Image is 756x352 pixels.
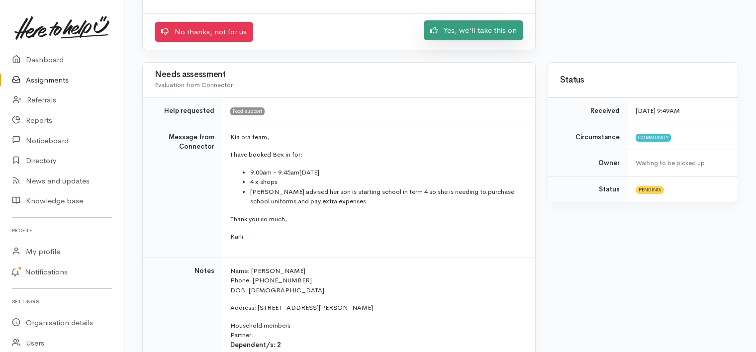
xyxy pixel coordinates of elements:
span: Food support [230,107,265,115]
p: Karli [230,232,523,242]
a: Yes, we'll take this on [424,20,523,41]
span: Dependent/s: 2 [230,341,281,349]
p: Name: [PERSON_NAME] Phone: [PHONE_NUMBER] DOB: [DEMOGRAPHIC_DATA] [230,266,523,295]
td: Owner [548,150,628,176]
p: Household members Partner: [230,321,523,350]
td: Received [548,98,628,124]
span: Community [636,134,671,142]
h6: Profile [12,224,112,237]
div: Waiting to be picked up [636,158,726,168]
p: I have booked Bex in for: [230,150,523,160]
td: Status [548,176,628,202]
li: [PERSON_NAME] advised her son is starting school in term 4 so she is needing to purchase school u... [250,187,523,206]
p: Thank you so much, [230,214,523,224]
td: Help requested [143,98,222,124]
h6: Settings [12,295,112,308]
p: Address: [STREET_ADDRESS][PERSON_NAME] [230,303,523,313]
a: No thanks, not for us [155,22,253,42]
td: Circumstance [548,124,628,150]
li: 9.00am - 9.45am[DATE] [250,168,523,177]
h3: Needs assessment [155,70,523,80]
time: [DATE] 9:49AM [636,106,680,115]
h3: Status [560,76,726,85]
td: Message from Connector [143,124,222,258]
li: 4 x shops [250,177,523,187]
span: Evaluation from Connector [155,81,233,89]
span: Pending [636,186,664,194]
p: Kia ora team, [230,132,523,142]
